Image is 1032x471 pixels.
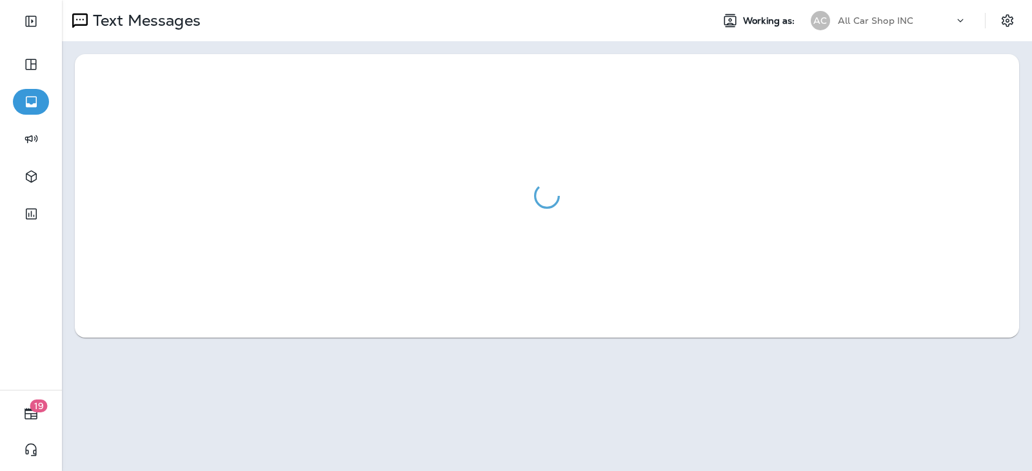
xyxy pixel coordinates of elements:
button: Settings [996,9,1019,32]
span: Working as: [743,15,798,26]
button: 19 [13,401,49,427]
p: All Car Shop INC [838,15,913,26]
div: AC [811,11,830,30]
span: 19 [30,399,48,412]
p: Text Messages [88,11,201,30]
button: Expand Sidebar [13,8,49,34]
